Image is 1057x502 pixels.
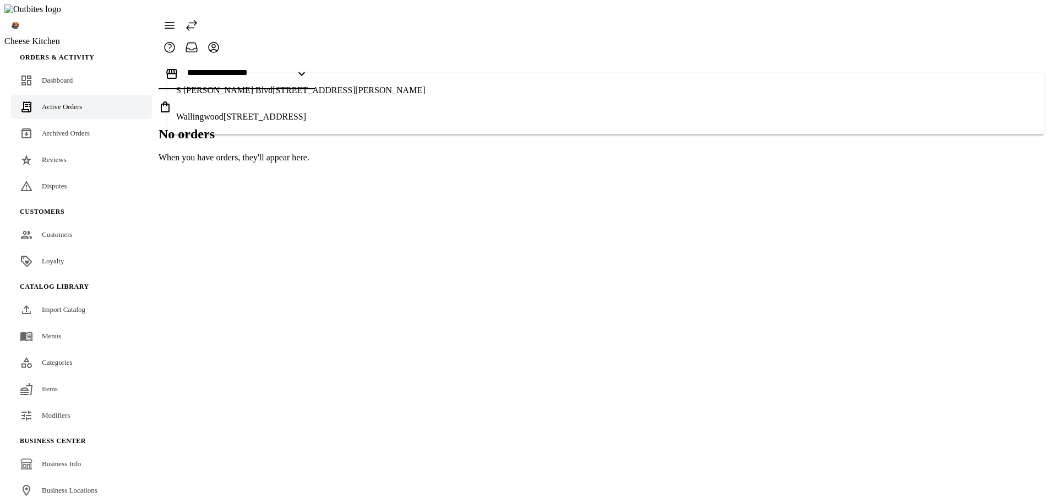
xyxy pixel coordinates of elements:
[42,182,67,190] span: Disputes
[42,385,58,393] span: Items
[11,324,152,348] a: Menus
[42,230,73,239] span: Customers
[20,208,64,215] span: Customers
[11,249,152,273] a: Loyalty
[11,377,152,401] a: Items
[224,112,306,121] span: [STREET_ADDRESS]
[11,121,152,145] a: Archived Orders
[11,350,152,375] a: Categories
[20,283,89,290] span: Catalog Library
[273,85,425,95] span: [STREET_ADDRESS][PERSON_NAME]
[42,102,82,111] span: Active Orders
[11,174,152,198] a: Disputes
[42,257,64,265] span: Loyalty
[42,411,70,419] span: Modifiers
[11,95,152,119] a: Active Orders
[159,127,315,142] h2: No orders
[42,129,90,137] span: Archived Orders
[176,112,224,121] span: Wallingwood
[42,460,81,468] span: Business Info
[11,68,152,93] a: Dashboard
[42,332,61,340] span: Menus
[4,4,61,14] img: Outbites logo
[11,298,152,322] a: Import Catalog
[159,153,315,163] p: When you have orders, they'll appear here.
[11,403,152,428] a: Modifiers
[11,148,152,172] a: Reviews
[11,452,152,476] a: Business Info
[42,486,97,494] span: Business Locations
[20,53,95,61] span: Orders & Activity
[11,223,152,247] a: Customers
[20,437,86,445] span: Business Center
[42,155,67,164] span: Reviews
[4,36,159,46] div: Cheese Kitchen
[187,68,286,77] input: Location
[42,358,73,366] span: Categories
[42,76,73,84] span: Dashboard
[176,85,273,95] span: S [PERSON_NAME] Blvd
[42,305,85,314] span: Import Catalog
